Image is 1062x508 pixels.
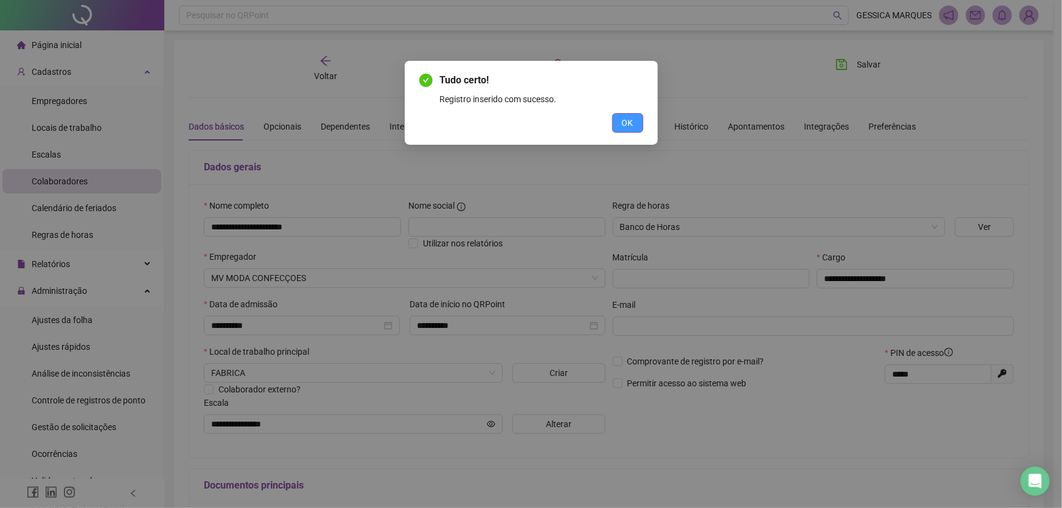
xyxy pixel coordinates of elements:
[622,116,634,130] span: OK
[1021,467,1050,496] div: Open Intercom Messenger
[612,113,643,133] button: OK
[440,74,489,86] span: Tudo certo!
[440,94,557,104] span: Registro inserido com sucesso.
[419,74,433,87] span: check-circle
